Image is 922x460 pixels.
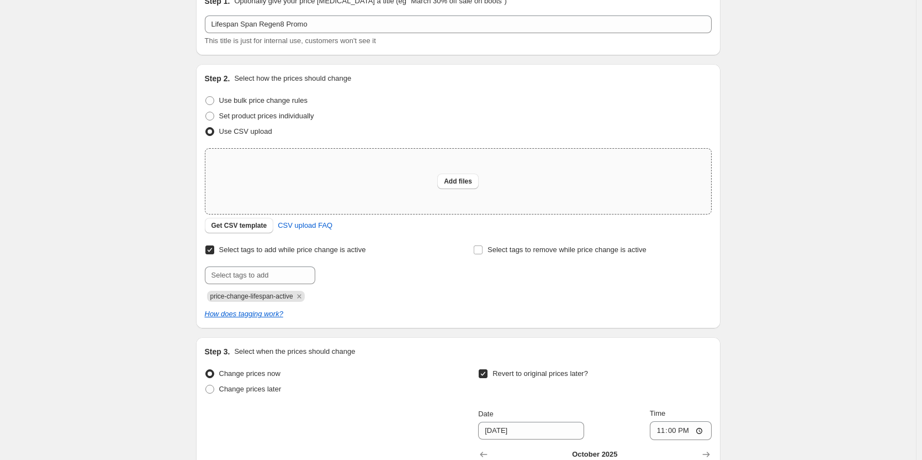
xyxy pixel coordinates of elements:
p: Select when the prices should change [234,346,355,357]
span: Change prices now [219,369,280,378]
p: Select how the prices should change [234,73,351,84]
span: Use CSV upload [219,127,272,135]
span: Revert to original prices later? [492,369,588,378]
span: price-change-lifespan-active [210,292,293,300]
h2: Step 3. [205,346,230,357]
span: Select tags to remove while price change is active [488,245,647,254]
input: 9/9/2025 [478,422,584,440]
span: Date [478,410,493,418]
span: CSV upload FAQ [278,220,332,231]
input: Select tags to add [205,266,315,284]
span: Get CSV template [211,221,267,230]
button: Get CSV template [205,218,274,233]
a: How does tagging work? [205,310,283,318]
input: 30% off holiday sale [205,15,712,33]
button: Remove price-change-lifespan-active [294,291,304,301]
h2: Step 2. [205,73,230,84]
span: Select tags to add while price change is active [219,245,366,254]
input: 12:00 [650,421,712,440]
a: CSV upload FAQ [271,217,339,234]
span: Set product prices individually [219,112,314,120]
span: Time [650,409,665,417]
span: Use bulk price change rules [219,96,308,104]
button: Add files [437,174,479,189]
span: Add files [444,177,472,186]
span: This title is just for internal use, customers won't see it [205,36,376,45]
span: Change prices later [219,385,282,393]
